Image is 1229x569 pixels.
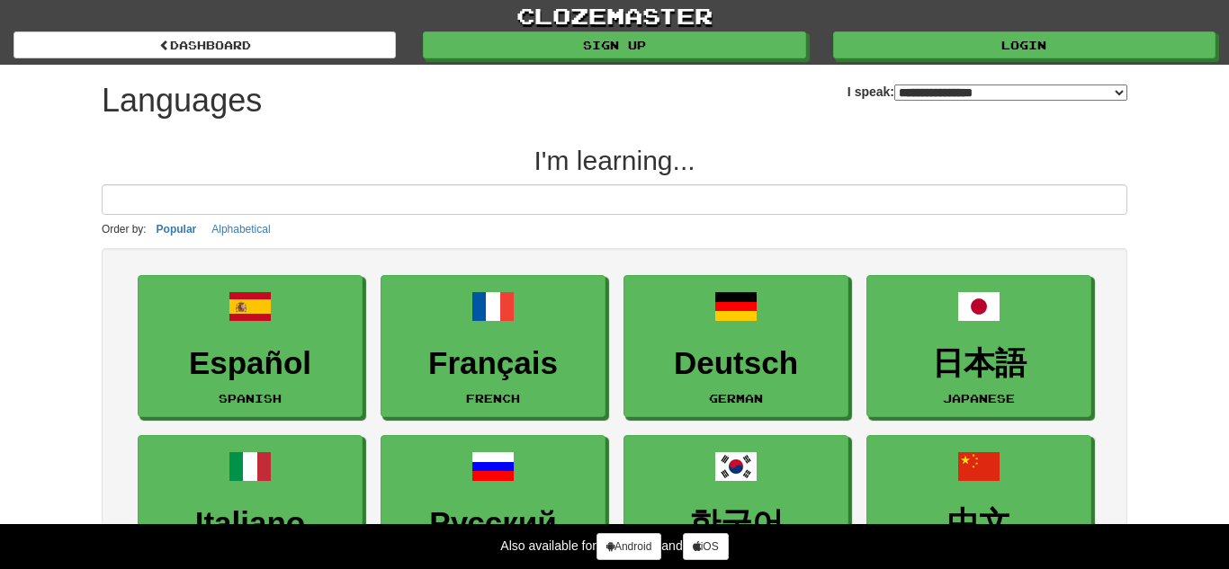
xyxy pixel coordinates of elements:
small: Spanish [219,392,282,405]
small: Japanese [943,392,1015,405]
h3: Deutsch [633,346,839,381]
h1: Languages [102,83,262,119]
label: I speak: [848,83,1127,101]
small: French [466,392,520,405]
small: German [709,392,763,405]
small: Order by: [102,223,147,236]
a: 日本語Japanese [866,275,1091,418]
h3: Español [148,346,353,381]
h3: Русский [390,506,596,541]
h3: Italiano [148,506,353,541]
a: Login [833,31,1216,58]
h3: Français [390,346,596,381]
select: I speak: [894,84,1127,101]
a: dashboard [13,31,396,58]
a: iOS [683,533,729,560]
button: Popular [151,219,202,239]
button: Alphabetical [206,219,275,239]
a: Android [597,533,661,560]
a: EspañolSpanish [138,275,363,418]
h3: 中文 [876,506,1081,541]
a: Sign up [423,31,805,58]
a: DeutschGerman [623,275,848,418]
h2: I'm learning... [102,146,1127,175]
h3: 한국어 [633,506,839,541]
h3: 日本語 [876,346,1081,381]
a: FrançaisFrench [381,275,606,418]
